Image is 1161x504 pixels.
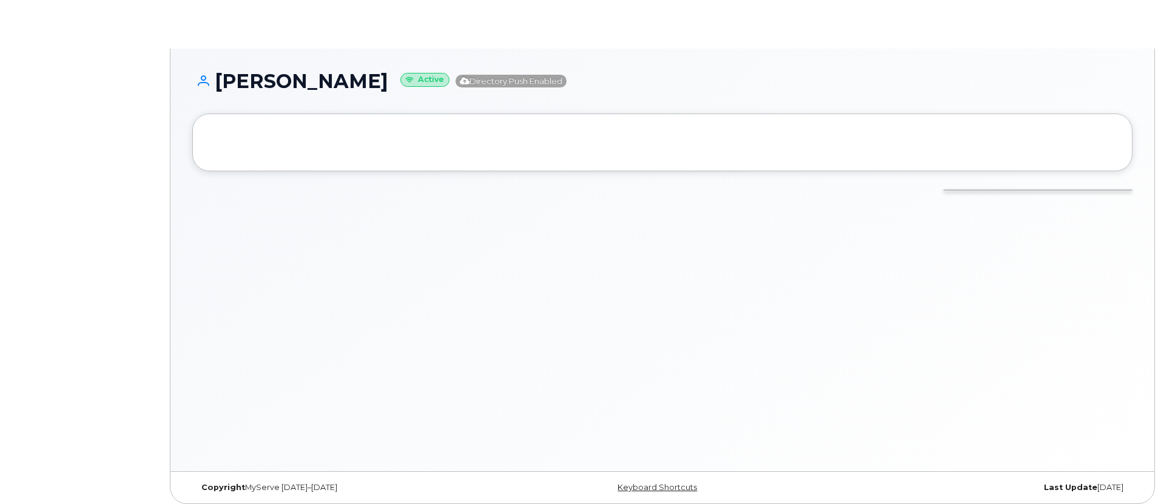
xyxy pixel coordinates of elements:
h1: [PERSON_NAME] [192,70,1132,92]
small: Active [400,73,449,87]
strong: Copyright [201,483,245,492]
span: Directory Push Enabled [456,75,567,87]
div: [DATE] [819,483,1132,492]
a: Keyboard Shortcuts [618,483,697,492]
strong: Last Update [1044,483,1097,492]
div: MyServe [DATE]–[DATE] [192,483,506,492]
